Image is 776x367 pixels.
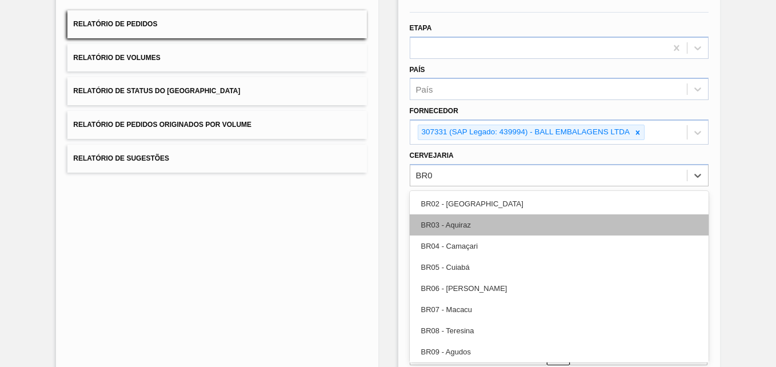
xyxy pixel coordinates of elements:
[410,24,432,32] label: Etapa
[410,214,709,236] div: BR03 - Aquiraz
[73,54,160,62] span: Relatório de Volumes
[410,193,709,214] div: BR02 - [GEOGRAPHIC_DATA]
[410,151,454,159] label: Cervejaria
[410,299,709,320] div: BR07 - Macacu
[67,77,366,105] button: Relatório de Status do [GEOGRAPHIC_DATA]
[410,107,458,115] label: Fornecedor
[73,154,169,162] span: Relatório de Sugestões
[73,20,157,28] span: Relatório de Pedidos
[67,111,366,139] button: Relatório de Pedidos Originados por Volume
[410,320,709,341] div: BR08 - Teresina
[67,145,366,173] button: Relatório de Sugestões
[416,85,433,94] div: País
[410,236,709,257] div: BR04 - Camaçari
[410,66,425,74] label: País
[410,257,709,278] div: BR05 - Cuiabá
[67,10,366,38] button: Relatório de Pedidos
[67,44,366,72] button: Relatório de Volumes
[410,341,709,362] div: BR09 - Agudos
[418,125,631,139] div: 307331 (SAP Legado: 439994) - BALL EMBALAGENS LTDA
[410,278,709,299] div: BR06 - [PERSON_NAME]
[73,121,251,129] span: Relatório de Pedidos Originados por Volume
[73,87,240,95] span: Relatório de Status do [GEOGRAPHIC_DATA]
